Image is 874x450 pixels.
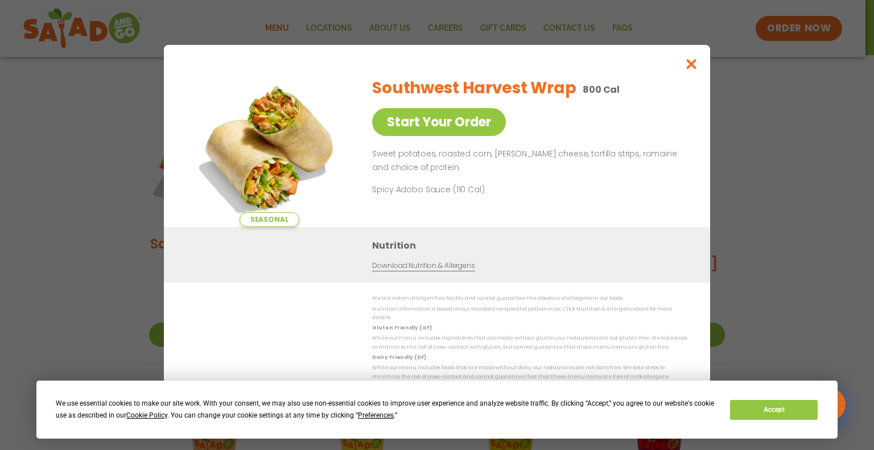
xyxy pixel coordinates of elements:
button: Accept [730,400,818,420]
p: We are not an allergen free facility and cannot guarantee the absence of allergens in our foods. [372,294,687,303]
h3: Nutrition [372,238,693,253]
a: Download Nutrition & Allergens [372,261,475,271]
img: Featured product photo for Southwest Harvest Wrap [189,68,349,227]
h2: Southwest Harvest Wrap [372,76,576,100]
div: We use essential cookies to make our site work. With your consent, we may also use non-essential ... [56,398,716,422]
button: Close modal [673,45,710,83]
strong: Dairy Friendly (DF) [372,354,426,361]
strong: Gluten Friendly (GF) [372,324,431,331]
span: Cookie Policy [126,411,167,419]
p: Spicy Adobo Sauce (110 Cal) [372,183,583,195]
p: While our menu includes ingredients that are made without gluten, our restaurants are not gluten ... [372,334,687,352]
p: Sweet potatoes, roasted corn, [PERSON_NAME] cheese, tortilla strips, romaine and choice of protein. [372,147,683,175]
p: Nutrition information is based on our standard recipes and portion sizes. Click Nutrition & Aller... [372,304,687,322]
div: Cookie Consent Prompt [36,381,838,439]
span: Preferences [358,411,394,419]
p: While our menu includes foods that are made without dairy, our restaurants are not dairy free. We... [372,364,687,381]
a: Start Your Order [372,108,506,136]
p: 800 Cal [583,82,620,97]
span: Seasonal [240,212,299,227]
